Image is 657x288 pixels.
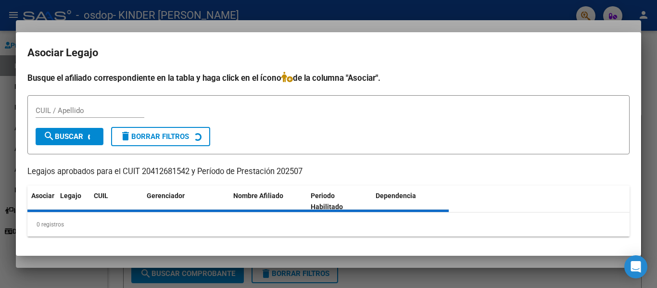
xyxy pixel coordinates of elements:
span: CUIL [94,192,108,200]
h2: Asociar Legajo [27,44,630,62]
datatable-header-cell: Nombre Afiliado [229,186,307,217]
datatable-header-cell: Dependencia [372,186,449,217]
mat-icon: search [43,130,55,142]
span: Gerenciador [147,192,185,200]
span: Buscar [43,132,83,141]
span: Dependencia [376,192,416,200]
datatable-header-cell: Periodo Habilitado [307,186,372,217]
button: Borrar Filtros [111,127,210,146]
span: Asociar [31,192,54,200]
p: Legajos aprobados para el CUIT 20412681542 y Período de Prestación 202507 [27,166,630,178]
span: Nombre Afiliado [233,192,283,200]
datatable-header-cell: CUIL [90,186,143,217]
button: Buscar [36,128,103,145]
span: Legajo [60,192,81,200]
mat-icon: delete [120,130,131,142]
div: 0 registros [27,213,630,237]
h4: Busque el afiliado correspondiente en la tabla y haga click en el ícono de la columna "Asociar". [27,72,630,84]
datatable-header-cell: Gerenciador [143,186,229,217]
div: Open Intercom Messenger [624,255,647,278]
span: Periodo Habilitado [311,192,343,211]
span: Borrar Filtros [120,132,189,141]
datatable-header-cell: Asociar [27,186,56,217]
datatable-header-cell: Legajo [56,186,90,217]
